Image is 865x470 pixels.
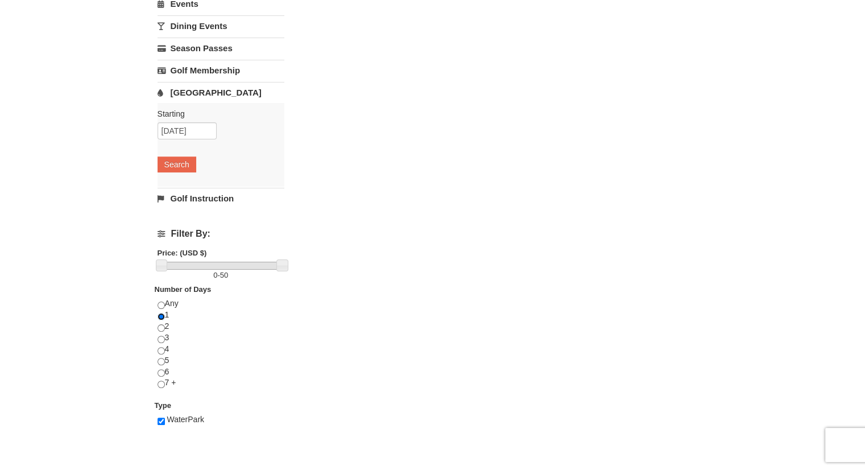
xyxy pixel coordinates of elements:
[158,188,284,209] a: Golf Instruction
[155,401,171,410] strong: Type
[158,38,284,59] a: Season Passes
[158,249,207,257] strong: Price: (USD $)
[158,15,284,36] a: Dining Events
[158,229,284,239] h4: Filter By:
[158,156,196,172] button: Search
[158,82,284,103] a: [GEOGRAPHIC_DATA]
[220,271,228,279] span: 50
[158,298,284,400] div: Any 1 2 3 4 5 6 7 +
[158,60,284,81] a: Golf Membership
[155,285,212,294] strong: Number of Days
[167,415,204,424] span: WaterPark
[158,270,284,281] label: -
[213,271,217,279] span: 0
[158,108,276,119] label: Starting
